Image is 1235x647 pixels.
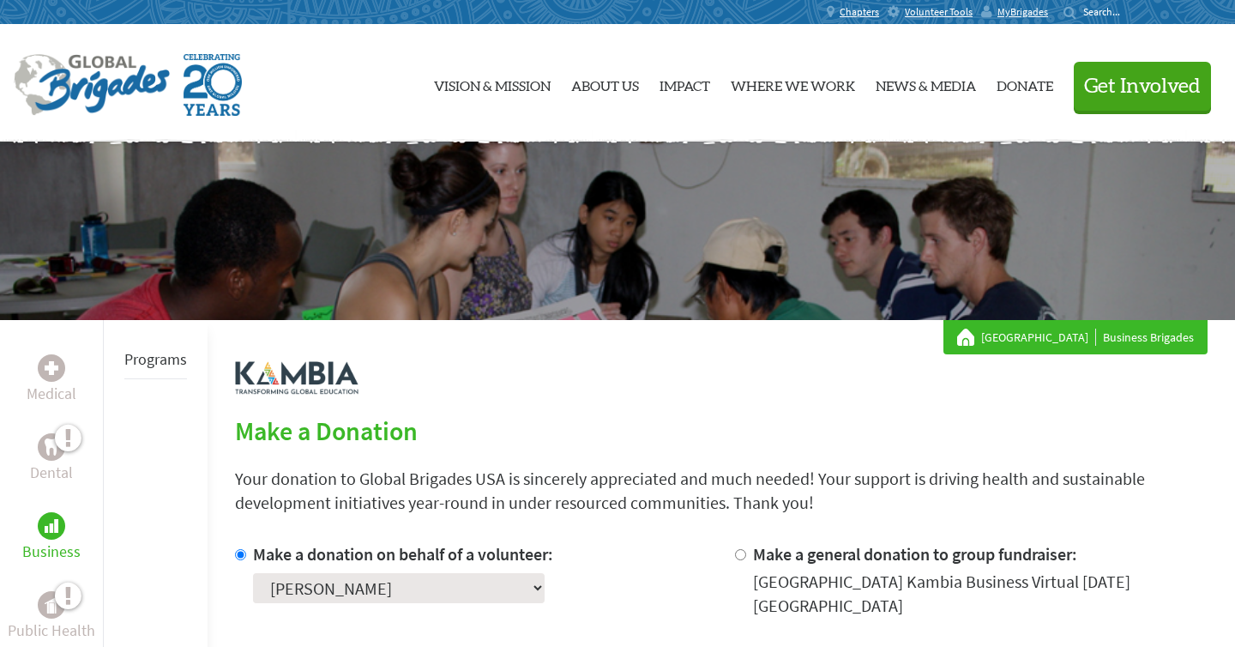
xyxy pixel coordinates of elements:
[997,5,1048,19] span: MyBrigades
[753,570,1208,618] div: [GEOGRAPHIC_DATA] Kambia Business Virtual [DATE] [GEOGRAPHIC_DATA]
[235,467,1208,515] p: Your donation to Global Brigades USA is sincerely appreciated and much needed! Your support is dr...
[434,39,551,128] a: Vision & Mission
[27,354,76,406] a: MedicalMedical
[235,361,358,395] img: logo-kambia.png
[8,619,95,643] p: Public Health
[731,39,855,128] a: Where We Work
[22,540,81,564] p: Business
[235,415,1208,446] h2: Make a Donation
[660,39,710,128] a: Impact
[997,39,1053,128] a: Donate
[1084,76,1201,97] span: Get Involved
[571,39,639,128] a: About Us
[1074,62,1211,111] button: Get Involved
[253,543,553,565] label: Make a donation on behalf of a volunteer:
[38,591,65,619] div: Public Health
[1083,5,1132,18] input: Search...
[38,512,65,540] div: Business
[124,341,187,379] li: Programs
[45,596,58,614] img: Public Health
[45,519,58,533] img: Business
[981,329,1096,346] a: [GEOGRAPHIC_DATA]
[8,591,95,643] a: Public HealthPublic Health
[905,5,973,19] span: Volunteer Tools
[184,54,242,116] img: Global Brigades Celebrating 20 Years
[30,461,73,485] p: Dental
[38,354,65,382] div: Medical
[22,512,81,564] a: BusinessBusiness
[30,433,73,485] a: DentalDental
[27,382,76,406] p: Medical
[45,361,58,375] img: Medical
[124,349,187,369] a: Programs
[957,329,1194,346] div: Business Brigades
[840,5,879,19] span: Chapters
[876,39,976,128] a: News & Media
[753,543,1077,565] label: Make a general donation to group fundraiser:
[45,438,58,455] img: Dental
[14,54,170,116] img: Global Brigades Logo
[38,433,65,461] div: Dental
